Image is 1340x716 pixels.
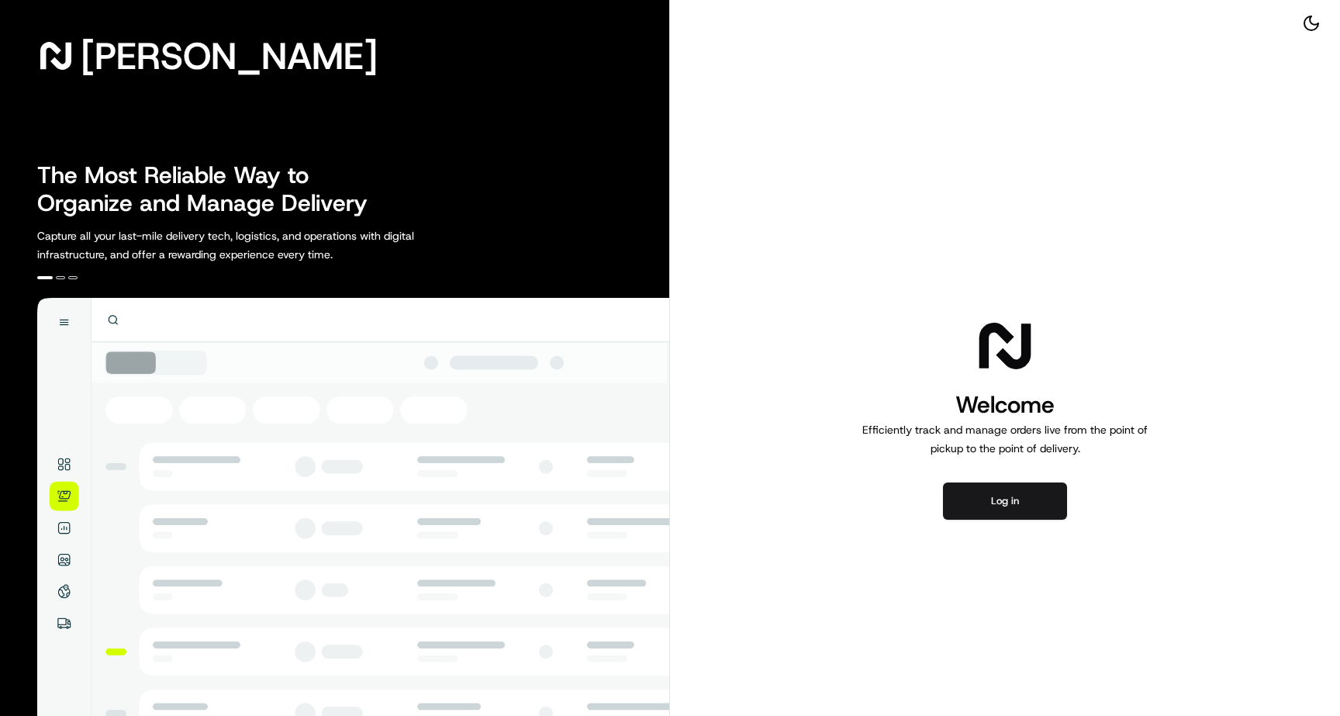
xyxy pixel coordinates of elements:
[943,483,1067,520] button: Log in
[856,420,1154,458] p: Efficiently track and manage orders live from the point of pickup to the point of delivery.
[37,161,385,217] h2: The Most Reliable Way to Organize and Manage Delivery
[37,227,484,264] p: Capture all your last-mile delivery tech, logistics, and operations with digital infrastructure, ...
[856,389,1154,420] h1: Welcome
[81,40,378,71] span: [PERSON_NAME]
